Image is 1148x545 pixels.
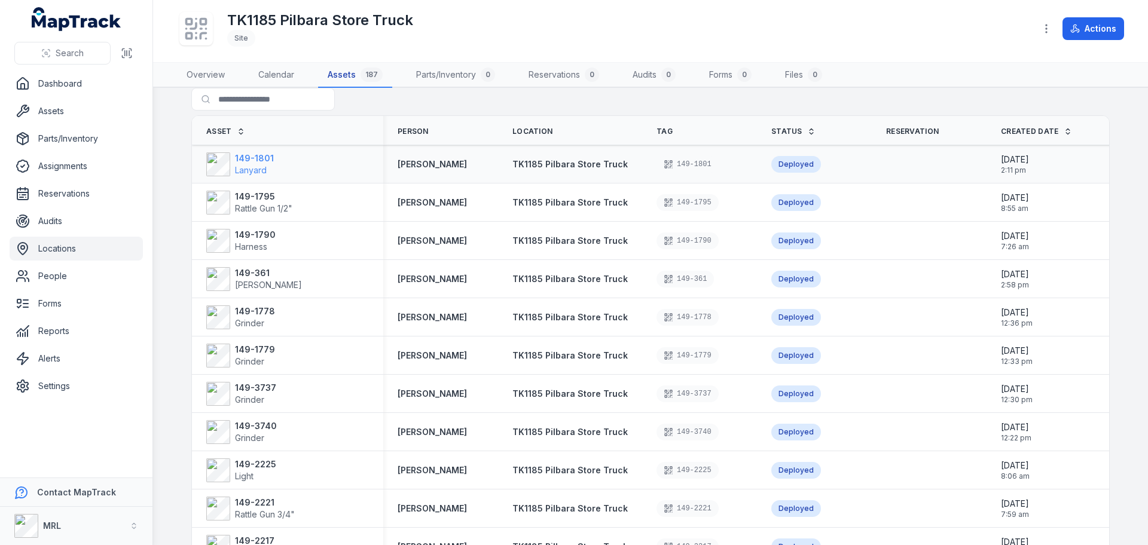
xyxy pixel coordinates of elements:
time: 7/27/2025, 8:06:53 AM [1001,460,1030,481]
span: 7:26 am [1001,242,1029,252]
a: Asset [206,127,245,136]
span: [DATE] [1001,154,1029,166]
a: 149-1778Grinder [206,305,275,329]
div: Deployed [771,424,821,440]
span: 12:33 pm [1001,357,1033,366]
a: [PERSON_NAME] [398,273,467,285]
a: Audits [10,209,143,233]
span: Rattle Gun 3/4" [235,509,295,519]
a: Overview [177,63,234,88]
strong: 149-2225 [235,458,276,470]
a: Reservations [10,182,143,206]
time: 9/4/2025, 2:11:52 PM [1001,154,1029,175]
span: Light [235,471,254,481]
span: Search [56,47,84,59]
span: Grinder [235,318,264,328]
span: TK1185 Pilbara Store Truck [512,274,628,284]
span: 12:36 pm [1001,319,1033,328]
a: People [10,264,143,288]
span: 2:11 pm [1001,166,1029,175]
div: Deployed [771,156,821,173]
a: TK1185 Pilbara Store Truck [512,158,628,170]
a: Settings [10,374,143,398]
span: TK1185 Pilbara Store Truck [512,503,628,513]
div: 187 [361,68,383,82]
div: 149-1778 [657,309,719,326]
strong: MRL [43,520,61,531]
a: Status [771,127,816,136]
button: Search [14,42,111,65]
span: [DATE] [1001,421,1031,433]
strong: 149-1778 [235,305,275,317]
a: [PERSON_NAME] [398,350,467,362]
a: 149-1801Lanyard [206,152,274,176]
a: [PERSON_NAME] [398,388,467,400]
a: Assets187 [318,63,392,88]
a: 149-1795Rattle Gun 1/2" [206,191,292,215]
a: [PERSON_NAME] [398,311,467,323]
a: [PERSON_NAME] [398,235,467,247]
span: [DATE] [1001,383,1033,395]
a: Reservations0 [519,63,609,88]
div: 149-3740 [657,424,719,440]
span: TK1185 Pilbara Store Truck [512,159,628,169]
strong: [PERSON_NAME] [398,197,467,209]
div: Deployed [771,462,821,479]
div: 149-361 [657,271,714,287]
a: 149-3740Grinder [206,420,277,444]
span: TK1185 Pilbara Store Truck [512,312,628,322]
time: 7/27/2025, 7:59:45 AM [1001,498,1029,519]
span: 7:59 am [1001,510,1029,519]
a: Assignments [10,154,143,178]
div: 149-1795 [657,194,719,211]
a: 149-2221Rattle Gun 3/4" [206,497,295,520]
div: 0 [585,68,599,82]
a: TK1185 Pilbara Store Truck [512,426,628,438]
span: 8:06 am [1001,471,1030,481]
strong: 149-1790 [235,229,276,241]
time: 9/3/2025, 12:36:30 PM [1001,307,1033,328]
div: 0 [808,68,822,82]
span: [DATE] [1001,192,1029,204]
div: 149-2225 [657,462,719,479]
a: TK1185 Pilbara Store Truck [512,464,628,476]
span: 12:30 pm [1001,395,1033,405]
div: Deployed [771,385,821,402]
a: TK1185 Pilbara Store Truck [512,503,628,515]
a: TK1185 Pilbara Store Truck [512,197,628,209]
a: TK1185 Pilbara Store Truck [512,273,628,285]
a: 149-361[PERSON_NAME] [206,267,302,291]
div: 149-1801 [657,156,719,173]
span: Grinder [235,394,264,405]
div: Deployed [771,500,821,517]
div: 149-1790 [657,232,719,249]
span: [DATE] [1001,268,1029,280]
time: 9/3/2025, 12:30:26 PM [1001,383,1033,405]
span: Asset [206,127,232,136]
a: [PERSON_NAME] [398,464,467,476]
div: 0 [481,68,495,82]
span: TK1185 Pilbara Store Truck [512,427,628,437]
div: Deployed [771,271,821,287]
span: TK1185 Pilbara Store Truck [512,465,628,475]
time: 9/3/2025, 12:33:26 PM [1001,345,1033,366]
span: 2:58 pm [1001,280,1029,290]
a: [PERSON_NAME] [398,158,467,170]
span: Rattle Gun 1/2" [235,203,292,213]
strong: 149-3737 [235,382,276,394]
div: Deployed [771,347,821,364]
time: 9/4/2025, 7:26:16 AM [1001,230,1029,252]
span: [DATE] [1001,498,1029,510]
span: Lanyard [235,165,267,175]
span: Reservation [886,127,939,136]
a: TK1185 Pilbara Store Truck [512,388,628,400]
span: Person [398,127,429,136]
a: Forms [10,292,143,316]
strong: 149-1779 [235,344,275,356]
